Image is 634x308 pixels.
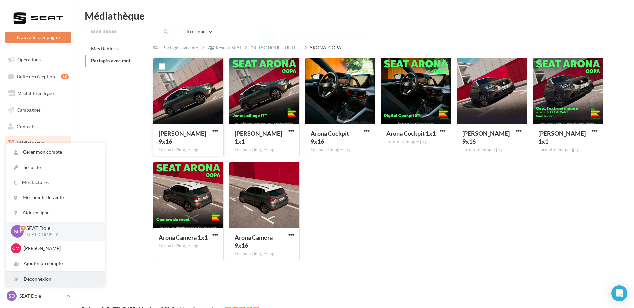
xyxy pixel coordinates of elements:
[85,11,626,21] div: Médiathèque
[177,26,216,37] button: Filtrer par
[5,32,71,43] button: Nouvelle campagne
[4,169,73,189] a: PLV et print personnalisable
[26,232,94,238] p: SEAT-CHOISEY
[538,147,598,153] div: Format d'image: jpg
[4,86,73,100] a: Visibilité en ligne
[235,130,282,145] span: Arona Jantes 1x1
[9,293,15,299] span: SD
[159,130,206,145] span: Arona Jantes 9x16
[14,227,21,235] span: SD
[26,224,94,232] p: SEAT Dole
[6,160,105,175] a: Sécurité
[538,130,586,145] span: Arona Loyer 1x1
[17,57,41,62] span: Opérations
[12,245,20,252] span: CM
[6,205,105,220] a: Aide en ligne
[235,147,294,153] div: Format d'image: jpg
[311,130,349,145] span: Arona Cockpit 9x16
[61,74,69,79] div: 60
[24,245,97,252] p: [PERSON_NAME]
[386,139,446,145] div: Format d'image: jpg
[6,175,105,190] a: Mes factures
[216,44,242,51] div: Réseau SEAT
[462,147,522,153] div: Format d'image: jpg
[17,123,35,129] span: Contacts
[91,46,118,51] span: Mes fichiers
[6,145,105,160] a: Gérer mon compte
[611,285,627,301] div: Open Intercom Messenger
[386,130,436,137] span: Arona Cockpit 1x1
[17,140,44,146] span: Médiathèque
[6,190,105,205] a: Mes points de vente
[18,90,54,96] span: Visibilité en ligne
[4,153,73,167] a: Calendrier
[17,73,55,79] span: Boîte de réception
[4,191,73,211] a: Campagnes DataOnDemand
[4,53,73,67] a: Opérations
[4,120,73,134] a: Contacts
[159,243,218,249] div: Format d'image: jpg
[235,251,294,257] div: Format d'image: jpg
[4,136,73,150] a: Médiathèque
[311,147,370,153] div: Format d'image: jpg
[19,293,64,299] p: SEAT Dole
[91,58,130,63] span: Partagés avec moi
[6,272,105,287] div: Déconnexion
[159,147,218,153] div: Format d'image: jpg
[162,44,200,51] div: Partagés avec moi
[159,234,208,241] span: Arona Camera 1x1
[6,256,105,271] div: Ajouter un compte
[5,290,71,302] a: SD SEAT Dole
[4,69,73,84] a: Boîte de réception60
[235,234,273,249] span: Arona Camera 9x16
[4,103,73,117] a: Campagnes
[251,44,302,51] span: 00_TACTIQUE_JUILLET...
[259,31,375,46] div: Le téléchargement va bientôt commencer
[462,130,510,145] span: Arona Loyer 9x16
[17,107,41,113] span: Campagnes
